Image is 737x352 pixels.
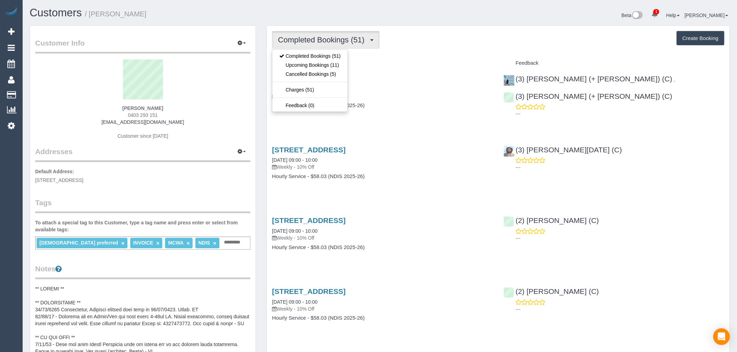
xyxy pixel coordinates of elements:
[35,177,83,183] span: [STREET_ADDRESS]
[272,85,348,94] a: Charges (51)
[35,219,250,233] label: To attach a special tag to this Customer, type a tag name and press enter or select from availabl...
[674,77,675,82] span: ,
[272,101,348,110] a: Feedback (0)
[4,7,18,17] img: Automaid Logo
[213,240,216,246] a: ×
[272,157,317,163] a: [DATE] 09:00 - 10:00
[35,198,250,213] legend: Tags
[622,13,643,18] a: Beta
[272,305,493,312] p: Weekly - 10% Off
[272,103,493,109] h4: Hourly Service - $58.03 (NDIS 2025-26)
[516,235,724,242] p: ---
[272,234,493,241] p: Weekly - 10% Off
[35,38,250,54] legend: Customer Info
[272,60,493,66] h4: Service
[516,306,724,313] p: ---
[199,240,210,246] span: NDIS
[631,11,643,20] img: New interface
[685,13,728,18] a: [PERSON_NAME]
[516,110,724,117] p: ---
[504,146,514,157] img: (3) Antony Silvester (C)
[272,163,493,170] p: Weekly - 10% Off
[35,264,250,279] legend: Notes
[272,216,346,224] a: [STREET_ADDRESS]
[272,31,379,49] button: Completed Bookings (51)
[122,105,163,111] strong: [PERSON_NAME]
[39,240,118,246] span: [DEMOGRAPHIC_DATA] preferred
[272,245,493,250] h4: Hourly Service - $58.03 (NDIS 2025-26)
[168,240,184,246] span: MCWA
[187,240,190,246] a: ×
[504,92,673,100] a: (3) [PERSON_NAME] (+ [PERSON_NAME]) (C)
[272,70,348,79] a: Cancelled Bookings (5)
[272,315,493,321] h4: Hourly Service - $58.03 (NDIS 2025-26)
[677,31,724,46] button: Create Booking
[156,240,160,246] a: ×
[653,9,659,15] span: 1
[666,13,680,18] a: Help
[118,133,168,139] span: Customer since [DATE]
[504,75,514,86] img: (3) Arifin (+ Fatema) (C)
[272,51,348,61] a: Completed Bookings (51)
[272,228,317,234] a: [DATE] 09:00 - 10:00
[504,216,599,224] a: (2) [PERSON_NAME] (C)
[102,119,184,125] a: [EMAIL_ADDRESS][DOMAIN_NAME]
[272,61,348,70] a: Upcoming Bookings (11)
[121,240,124,246] a: ×
[30,7,82,19] a: Customers
[272,287,346,295] a: [STREET_ADDRESS]
[648,7,661,22] a: 1
[504,287,599,295] a: (2) [PERSON_NAME] (C)
[713,328,730,345] div: Open Intercom Messenger
[504,75,673,83] a: (3) [PERSON_NAME] (+ [PERSON_NAME]) (C)
[278,35,368,44] span: Completed Bookings (51)
[128,112,158,118] span: 0403 293 151
[504,60,724,66] h4: Feedback
[272,146,346,154] a: [STREET_ADDRESS]
[272,174,493,179] h4: Hourly Service - $58.03 (NDIS 2025-26)
[35,168,74,175] label: Default Address:
[85,10,147,18] small: / [PERSON_NAME]
[516,164,724,171] p: ---
[133,240,153,246] span: INVOICE
[272,299,317,305] a: [DATE] 09:00 - 10:00
[504,146,622,154] a: (3) [PERSON_NAME][DATE] (C)
[272,93,493,100] p: Weekly - 10% Off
